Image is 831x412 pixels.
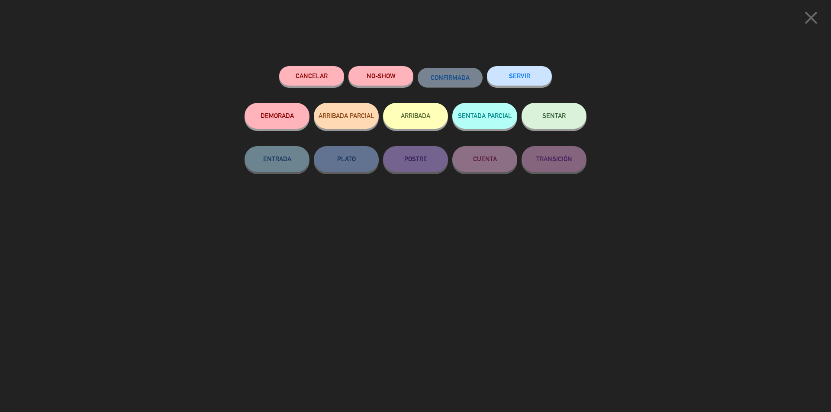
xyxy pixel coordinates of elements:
button: Cancelar [279,66,344,86]
button: POSTRE [383,146,448,172]
span: SENTAR [542,112,566,119]
button: ENTRADA [245,146,309,172]
span: CONFIRMADA [431,74,470,81]
button: DEMORADA [245,103,309,129]
button: NO-SHOW [348,66,413,86]
button: close [798,6,825,32]
button: CONFIRMADA [418,68,483,87]
button: TRANSICIÓN [522,146,586,172]
button: PLATO [314,146,379,172]
button: SENTAR [522,103,586,129]
span: ARRIBADA PARCIAL [319,112,374,119]
button: CUENTA [452,146,517,172]
button: ARRIBADA PARCIAL [314,103,379,129]
button: SERVIR [487,66,552,86]
button: SENTADA PARCIAL [452,103,517,129]
i: close [800,7,822,29]
button: ARRIBADA [383,103,448,129]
